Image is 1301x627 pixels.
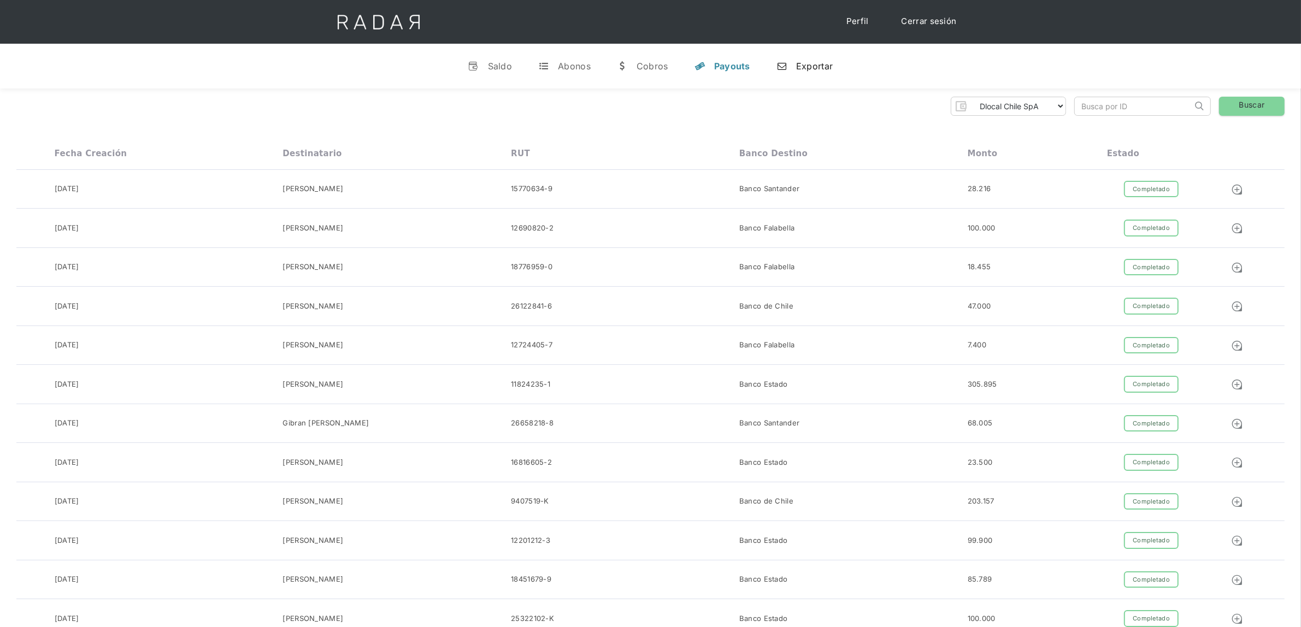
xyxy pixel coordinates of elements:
div: 9407519-K [511,496,549,507]
div: 12690820-2 [511,223,554,234]
img: Detalle [1231,574,1243,586]
div: Completado [1124,220,1179,236]
a: Perfil [835,11,880,32]
div: n [776,61,787,72]
div: 11824235-1 [511,379,550,390]
img: Detalle [1231,340,1243,352]
div: Banco destino [739,149,808,158]
div: [DATE] [55,613,79,624]
div: Completado [1124,532,1179,549]
div: [PERSON_NAME] [282,301,343,312]
div: 100.000 [968,223,996,234]
div: Banco Santander [739,184,800,194]
div: Completado [1124,415,1179,432]
div: Estado [1107,149,1139,158]
div: [DATE] [55,535,79,546]
a: Cerrar sesión [891,11,968,32]
div: t [538,61,549,72]
div: [DATE] [55,457,79,468]
div: 26658218-8 [511,418,554,429]
a: Buscar [1219,97,1285,116]
div: Banco Santander [739,418,800,429]
input: Busca por ID [1075,97,1192,115]
div: [DATE] [55,184,79,194]
div: 18.455 [968,262,991,273]
div: [DATE] [55,574,79,585]
div: [DATE] [55,418,79,429]
div: Banco de Chile [739,301,793,312]
div: Completado [1124,259,1179,276]
div: [PERSON_NAME] [282,340,343,351]
div: v [468,61,479,72]
div: [DATE] [55,496,79,507]
div: 203.157 [968,496,994,507]
div: Exportar [796,61,833,72]
div: 18451679-9 [511,574,551,585]
div: RUT [511,149,530,158]
div: 28.216 [968,184,991,194]
div: 25322102-K [511,613,554,624]
div: Banco Estado [739,574,788,585]
div: [DATE] [55,379,79,390]
div: Gibran [PERSON_NAME] [282,418,369,429]
div: 16816605-2 [511,457,552,468]
div: Completado [1124,454,1179,471]
div: Completado [1124,298,1179,315]
div: [PERSON_NAME] [282,574,343,585]
div: [PERSON_NAME] [282,379,343,390]
div: [PERSON_NAME] [282,613,343,624]
div: 68.005 [968,418,993,429]
div: Completado [1124,376,1179,393]
div: Monto [968,149,998,158]
div: Fecha creación [55,149,127,158]
div: [PERSON_NAME] [282,184,343,194]
div: Completado [1124,493,1179,510]
div: 12724405-7 [511,340,552,351]
div: w [617,61,628,72]
div: 305.895 [968,379,997,390]
div: [PERSON_NAME] [282,535,343,546]
div: Banco Falabella [739,223,795,234]
div: 15770634-9 [511,184,552,194]
div: [PERSON_NAME] [282,496,343,507]
div: 47.000 [968,301,991,312]
div: Destinatario [282,149,342,158]
div: Banco Estado [739,457,788,468]
div: 23.500 [968,457,993,468]
div: 99.900 [968,535,993,546]
div: 18776959-0 [511,262,552,273]
img: Detalle [1231,613,1243,625]
img: Detalle [1231,262,1243,274]
div: 100.000 [968,613,996,624]
div: [DATE] [55,340,79,351]
div: [DATE] [55,301,79,312]
div: Completado [1124,337,1179,354]
img: Detalle [1231,457,1243,469]
img: Detalle [1231,418,1243,430]
img: Detalle [1231,300,1243,312]
div: [DATE] [55,262,79,273]
div: Banco Falabella [739,340,795,351]
div: 85.789 [968,574,992,585]
img: Detalle [1231,535,1243,547]
div: [PERSON_NAME] [282,457,343,468]
div: Completado [1124,610,1179,627]
div: Abonos [558,61,591,72]
div: Completado [1124,181,1179,198]
div: Banco Falabella [739,262,795,273]
form: Form [951,97,1066,116]
div: Saldo [488,61,513,72]
div: 12201212-3 [511,535,550,546]
img: Detalle [1231,184,1243,196]
img: Detalle [1231,496,1243,508]
img: Detalle [1231,222,1243,234]
div: Banco Estado [739,535,788,546]
div: y [694,61,705,72]
div: Banco Estado [739,613,788,624]
div: [PERSON_NAME] [282,262,343,273]
div: 26122841-6 [511,301,552,312]
div: Banco de Chile [739,496,793,507]
div: Payouts [714,61,750,72]
img: Detalle [1231,378,1243,391]
div: Cobros [637,61,668,72]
